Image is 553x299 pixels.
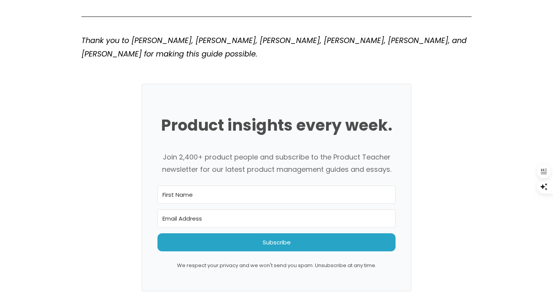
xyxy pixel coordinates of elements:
input: Email Address [157,209,396,228]
p: Join 2,400+ product people and subscribe to the Product Teacher newsletter for our latest product... [157,151,396,176]
h2: Product insights every week. [157,115,396,136]
button: Subscribe [157,233,396,251]
input: First Name [157,186,396,204]
p: We respect your privacy and we won't send you spam. Unsubscribe at any time. [157,261,396,270]
em: Thank you to [PERSON_NAME], [PERSON_NAME], [PERSON_NAME], [PERSON_NAME], [PERSON_NAME], and [PERS... [81,35,469,59]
